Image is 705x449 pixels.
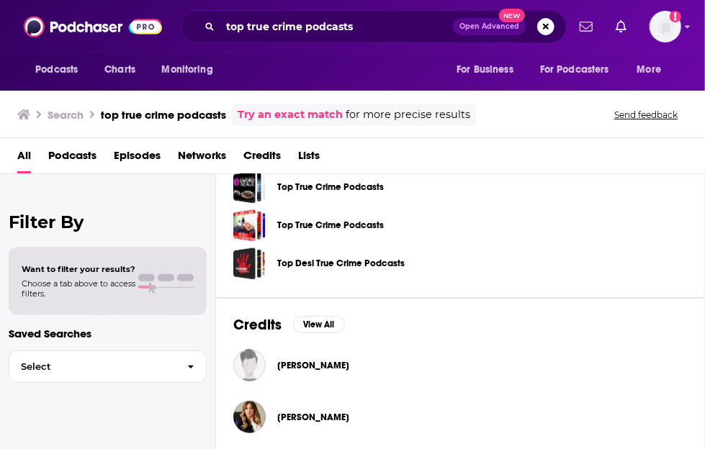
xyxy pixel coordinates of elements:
[346,106,470,123] span: for more precise results
[48,144,96,173] a: Podcasts
[238,106,343,123] a: Try an exact match
[650,11,681,42] span: Logged in as CaveHenricks
[574,14,598,39] a: Show notifications dropdown
[233,171,266,204] a: Top True Crime Podcasts
[161,60,212,80] span: Monitoring
[457,60,513,80] span: For Business
[298,144,320,173] a: Lists
[650,11,681,42] img: User Profile
[95,56,144,83] a: Charts
[9,350,207,383] button: Select
[24,13,162,40] img: Podchaser - Follow, Share and Rate Podcasts
[233,401,266,433] img: Ashley Flowers
[233,316,282,334] h2: Credits
[114,144,161,173] a: Episodes
[540,60,609,80] span: For Podcasters
[453,18,526,35] button: Open AdvancedNew
[233,343,687,389] button: Erika MirandaErika Miranda
[22,264,135,274] span: Want to filter your results?
[9,327,207,340] p: Saved Searches
[104,60,135,80] span: Charts
[637,60,662,80] span: More
[233,209,266,242] a: Top True Crime Podcasts
[277,412,349,423] a: Ashley Flowers
[178,144,226,173] a: Networks
[610,14,632,39] a: Show notifications dropdown
[48,108,84,122] h3: Search
[293,316,345,333] button: View All
[22,278,135,299] span: Choose a tab above to access filters.
[277,255,405,271] a: Top Desi True Crime Podcasts
[233,394,687,440] button: Ashley FlowersAshley Flowers
[181,10,567,43] div: Search podcasts, credits, & more...
[446,56,531,83] button: open menu
[233,316,345,334] a: CreditsView All
[35,60,78,80] span: Podcasts
[277,179,384,195] a: Top True Crime Podcasts
[151,56,231,83] button: open menu
[499,9,525,22] span: New
[101,108,226,122] h3: top true crime podcasts
[459,23,519,30] span: Open Advanced
[9,362,176,371] span: Select
[9,212,207,232] h2: Filter By
[670,11,681,22] svg: Add a profile image
[650,11,681,42] button: Show profile menu
[220,15,453,38] input: Search podcasts, credits, & more...
[277,360,349,371] a: Erika Miranda
[627,56,680,83] button: open menu
[25,56,96,83] button: open menu
[243,144,281,173] a: Credits
[277,412,349,423] span: [PERSON_NAME]
[233,349,266,381] img: Erika Miranda
[277,217,384,233] a: Top True Crime Podcasts
[531,56,630,83] button: open menu
[610,109,682,121] button: Send feedback
[277,360,349,371] span: [PERSON_NAME]
[17,144,31,173] a: All
[233,248,266,280] a: Top Desi True Crime Podcasts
